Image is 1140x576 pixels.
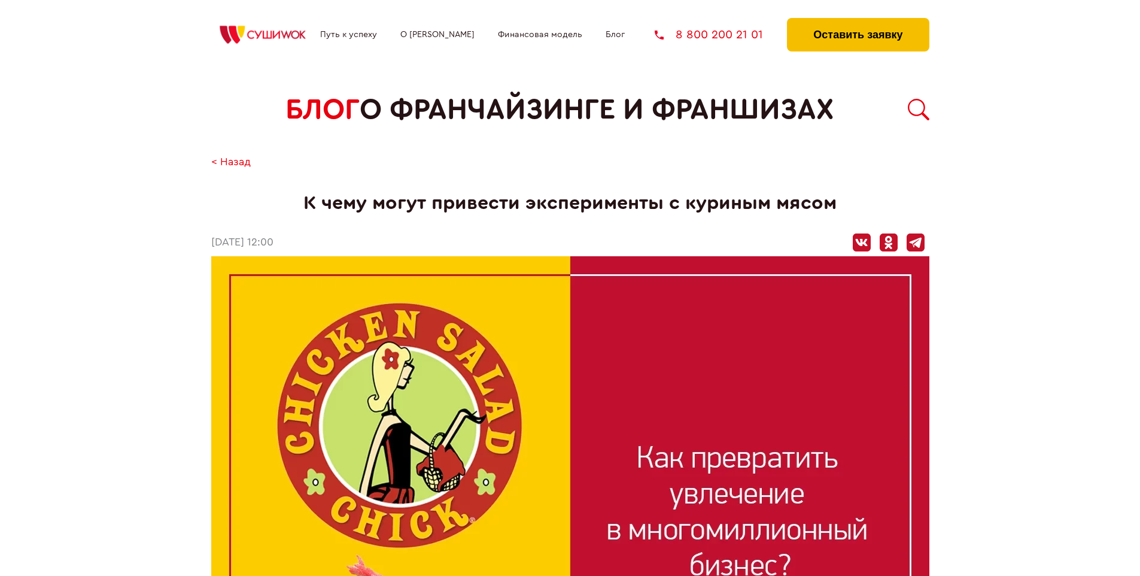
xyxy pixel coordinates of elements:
[787,18,929,51] button: Оставить заявку
[320,30,377,40] a: Путь к успеху
[498,30,582,40] a: Финансовая модель
[655,29,763,41] a: 8 800 200 21 01
[676,29,763,41] span: 8 800 200 21 01
[211,237,273,249] time: [DATE] 12:00
[360,93,834,126] span: о франчайзинге и франшизах
[211,192,929,214] h1: К чему могут привести эксперименты с куриным мясом
[211,156,251,169] a: < Назад
[400,30,475,40] a: О [PERSON_NAME]
[285,93,360,126] span: БЛОГ
[606,30,625,40] a: Блог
